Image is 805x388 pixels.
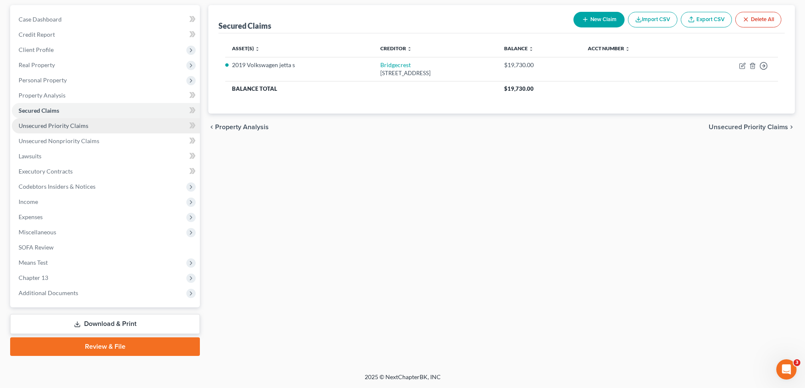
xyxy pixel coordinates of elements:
[709,124,788,130] span: Unsecured Priority Claims
[232,61,367,69] li: 2019 Volkswagen jetta s
[407,46,412,52] i: unfold_more
[709,124,795,130] button: Unsecured Priority Claims chevron_right
[19,244,54,251] span: SOFA Review
[628,12,677,27] button: Import CSV
[19,198,38,205] span: Income
[208,124,269,130] button: chevron_left Property Analysis
[12,164,200,179] a: Executory Contracts
[19,289,78,296] span: Additional Documents
[380,61,411,68] a: Bridgecrest
[12,118,200,133] a: Unsecured Priority Claims
[218,21,271,31] div: Secured Claims
[19,168,73,175] span: Executory Contracts
[19,137,99,144] span: Unsecured Nonpriority Claims
[735,12,781,27] button: Delete All
[788,124,795,130] i: chevron_right
[380,45,412,52] a: Creditor unfold_more
[625,46,630,52] i: unfold_more
[12,103,200,118] a: Secured Claims
[380,69,491,77] div: [STREET_ADDRESS]
[19,16,62,23] span: Case Dashboard
[19,213,43,220] span: Expenses
[19,183,96,190] span: Codebtors Insiders & Notices
[681,12,732,27] a: Export CSV
[19,76,67,84] span: Personal Property
[12,240,200,255] a: SOFA Review
[12,133,200,149] a: Unsecured Nonpriority Claims
[504,61,574,69] div: $19,730.00
[10,337,200,356] a: Review & File
[588,45,630,52] a: Acct Number unfold_more
[215,124,269,130] span: Property Analysis
[19,46,54,53] span: Client Profile
[504,85,534,92] span: $19,730.00
[19,152,41,160] span: Lawsuits
[529,46,534,52] i: unfold_more
[10,314,200,334] a: Download & Print
[12,27,200,42] a: Credit Report
[208,124,215,130] i: chevron_left
[776,359,797,380] iframe: Intercom live chat
[794,359,800,366] span: 3
[19,107,59,114] span: Secured Claims
[12,88,200,103] a: Property Analysis
[19,92,65,99] span: Property Analysis
[504,45,534,52] a: Balance unfold_more
[162,373,644,388] div: 2025 © NextChapterBK, INC
[19,228,56,236] span: Miscellaneous
[573,12,625,27] button: New Claim
[19,31,55,38] span: Credit Report
[19,122,88,129] span: Unsecured Priority Claims
[225,81,497,96] th: Balance Total
[19,274,48,281] span: Chapter 13
[19,259,48,266] span: Means Test
[255,46,260,52] i: unfold_more
[12,149,200,164] a: Lawsuits
[19,61,55,68] span: Real Property
[232,45,260,52] a: Asset(s) unfold_more
[12,12,200,27] a: Case Dashboard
